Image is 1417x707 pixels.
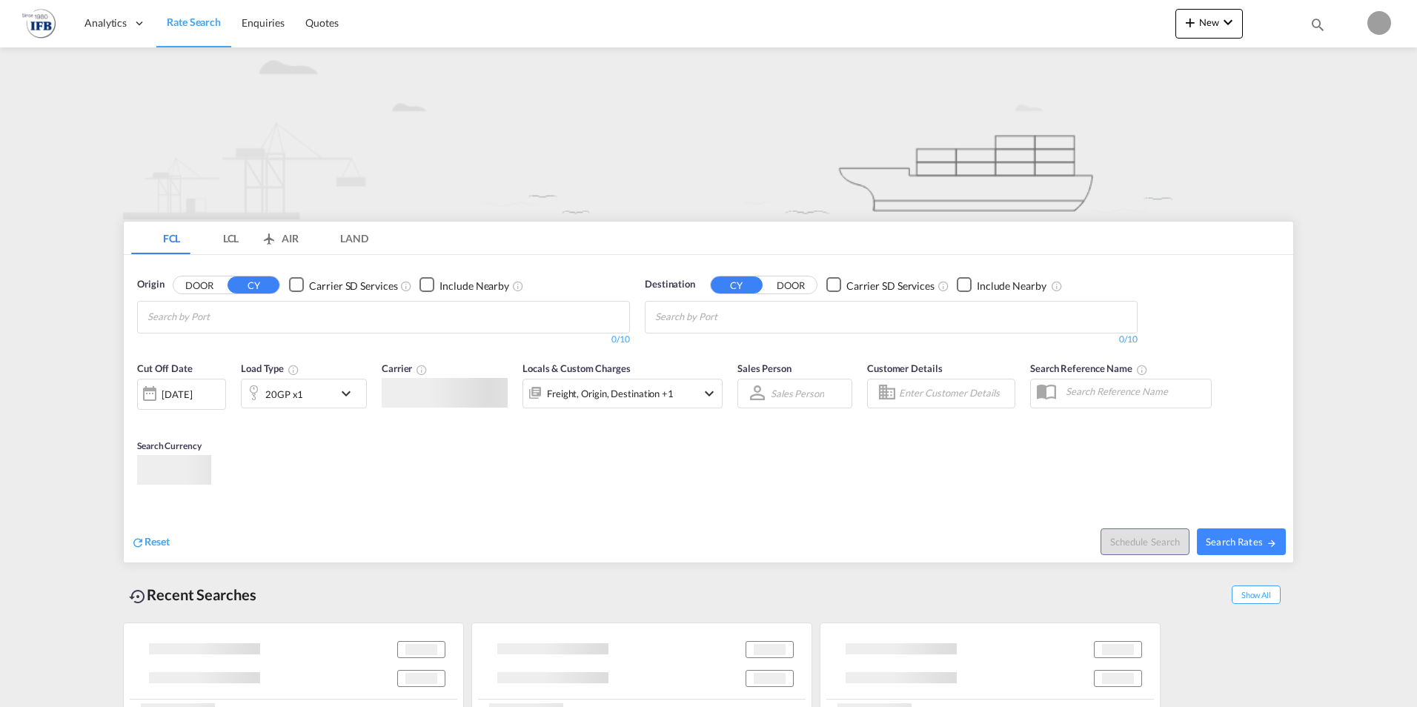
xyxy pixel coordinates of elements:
md-icon: icon-backup-restore [129,588,147,605]
span: Quotes [305,16,338,29]
img: new-FCL.png [123,47,1294,219]
button: DOOR [765,276,817,293]
md-checkbox: Checkbox No Ink [289,277,397,293]
div: 0/10 [645,333,1138,346]
md-icon: icon-information-outline [288,363,299,375]
span: Destination [645,277,695,292]
md-datepicker: Select [137,408,148,428]
md-icon: Unchecked: Search for CY (Container Yard) services for all selected carriers.Checked : Search for... [938,279,949,291]
div: [DATE] [137,378,226,409]
div: 0/10 [137,333,630,346]
span: Help [1335,10,1360,36]
div: icon-magnify [1310,16,1326,39]
span: Carrier [382,362,428,374]
md-icon: icon-magnify [1310,16,1326,33]
div: 20GP x1 [265,383,303,404]
span: New [1181,16,1237,28]
button: icon-plus 400-fgNewicon-chevron-down [1175,9,1243,39]
span: Cut Off Date [137,362,193,374]
md-chips-wrap: Chips container with autocompletion. Enter the text area, type text to search, and then use the u... [653,302,802,329]
span: Search Rates [1206,536,1277,548]
md-chips-wrap: Chips container with autocompletion. Enter the text area, type text to search, and then use the u... [145,302,294,329]
md-icon: Unchecked: Search for CY (Container Yard) services for all selected carriers.Checked : Search for... [400,279,412,291]
input: Enter Customer Details [899,382,1010,404]
div: [DATE] [162,388,192,401]
md-icon: The selected Trucker/Carrierwill be displayed in the rate results If the rates are from another f... [416,363,428,375]
input: Chips input. [147,305,288,329]
md-checkbox: Checkbox No Ink [826,277,935,293]
md-tab-item: AIR [250,222,309,254]
md-icon: icon-refresh [131,536,145,549]
div: Freight Origin Destination Factory Stuffing [547,383,674,404]
div: Include Nearby [977,278,1046,293]
span: Rate Search [167,16,221,28]
span: Show All [1232,585,1281,604]
md-checkbox: Checkbox No Ink [957,277,1046,293]
img: de31bbe0256b11eebba44b54815f083d.png [22,7,56,40]
div: Carrier SD Services [846,278,935,293]
md-icon: icon-arrow-right [1267,538,1277,548]
md-icon: Unchecked: Ignores neighbouring ports when fetching rates.Checked : Includes neighbouring ports w... [512,279,524,291]
md-tab-item: LAND [309,222,368,254]
input: Search Reference Name [1058,380,1211,402]
button: Search Ratesicon-arrow-right [1197,528,1286,555]
span: Customer Details [867,362,942,374]
div: Freight Origin Destination Factory Stuffingicon-chevron-down [522,378,723,408]
span: Origin [137,277,164,292]
div: Include Nearby [439,278,509,293]
button: CY [228,276,279,293]
md-icon: Unchecked: Ignores neighbouring ports when fetching rates.Checked : Includes neighbouring ports w... [1051,279,1063,291]
md-icon: Your search will be saved by the below given name [1136,363,1148,375]
span: Search Reference Name [1030,362,1148,374]
md-icon: icon-airplane [260,230,278,241]
span: Locals & Custom Charges [522,362,631,374]
span: Enquiries [242,16,285,29]
span: Load Type [241,362,299,374]
md-icon: icon-chevron-down [1219,13,1237,31]
button: DOOR [173,276,225,293]
div: icon-refreshReset [131,534,170,551]
md-tab-item: LCL [190,222,250,254]
div: Carrier SD Services [309,278,397,293]
input: Chips input. [655,305,796,329]
div: Recent Searches [123,578,262,611]
md-tab-item: FCL [131,222,190,254]
span: Reset [145,535,170,548]
md-icon: icon-chevron-down [700,384,718,402]
md-select: Sales Person [769,382,826,404]
md-icon: icon-plus 400-fg [1181,13,1199,31]
div: 20GP x1icon-chevron-down [241,378,367,408]
span: Sales Person [737,362,792,374]
div: OriginDOOR CY Checkbox No InkUnchecked: Search for CY (Container Yard) services for all selected ... [124,255,1293,562]
md-checkbox: Checkbox No Ink [419,277,509,293]
button: CY [711,276,763,293]
span: Search Currency [137,439,202,451]
span: Analytics [84,16,127,30]
md-pagination-wrapper: Use the left and right arrow keys to navigate between tabs [131,222,368,254]
div: Help [1335,10,1367,37]
button: Note: By default Schedule search will only considerorigin ports, destination ports and cut off da... [1101,528,1189,555]
md-icon: icon-chevron-down [337,384,362,402]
